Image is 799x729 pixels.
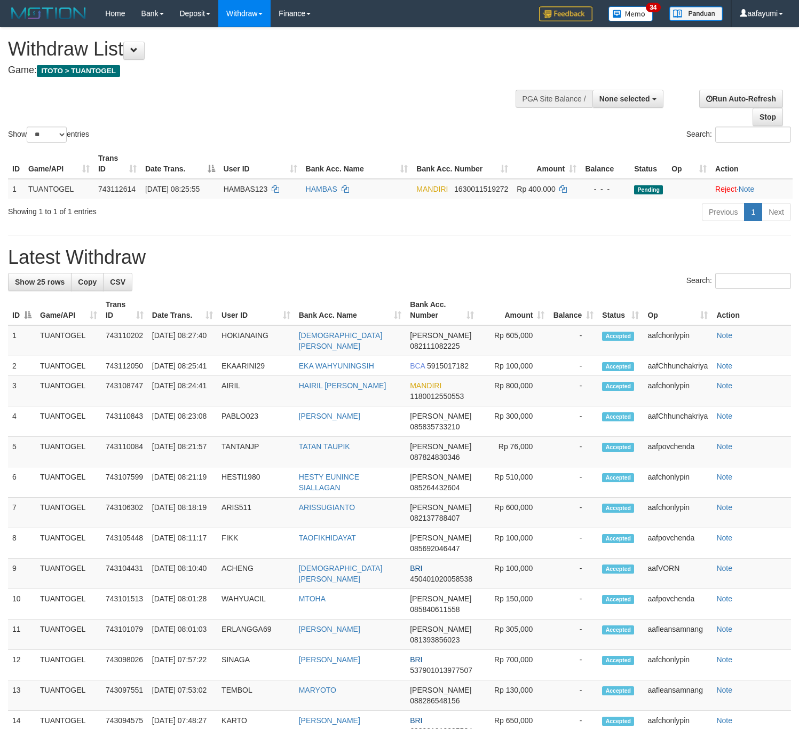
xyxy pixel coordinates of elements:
td: TUANTOGEL [36,467,101,498]
a: Note [716,594,732,603]
td: Rp 800,000 [478,376,549,406]
input: Search: [715,273,791,289]
td: aafchonlypin [643,467,712,498]
td: AIRIL [217,376,295,406]
span: Copy 088286548156 to clipboard [410,696,460,705]
td: 743101513 [101,589,148,620]
td: [DATE] 08:01:03 [148,620,217,650]
th: Amount: activate to sort column ascending [478,295,549,325]
a: Previous [702,203,745,221]
span: BCA [410,362,425,370]
a: Reject [715,185,737,193]
span: Copy 081393856023 to clipboard [410,636,460,644]
td: aafpovchenda [643,589,712,620]
td: [DATE] 08:21:19 [148,467,217,498]
td: - [549,620,598,650]
th: Action [711,148,793,179]
a: Next [762,203,791,221]
td: [DATE] 08:01:28 [148,589,217,620]
span: 743112614 [98,185,136,193]
th: Bank Acc. Name: activate to sort column ascending [302,148,413,179]
a: Note [716,655,732,664]
td: 743112050 [101,356,148,376]
input: Search: [715,127,791,143]
td: 743106302 [101,498,148,528]
td: [DATE] 08:21:57 [148,437,217,467]
td: [DATE] 07:57:22 [148,650,217,680]
a: Note [716,473,732,481]
a: 1 [744,203,762,221]
td: 743104431 [101,559,148,589]
td: TUANTOGEL [36,680,101,711]
th: ID: activate to sort column descending [8,295,36,325]
td: Rp 300,000 [478,406,549,437]
td: [DATE] 08:24:41 [148,376,217,406]
span: [PERSON_NAME] [410,625,471,633]
td: 743098026 [101,650,148,680]
th: Balance: activate to sort column ascending [549,295,598,325]
th: Amount: activate to sort column ascending [512,148,581,179]
td: - [549,498,598,528]
span: Copy 1180012550553 to clipboard [410,392,464,401]
span: Accepted [602,534,634,543]
label: Search: [686,127,791,143]
a: CSV [103,273,132,291]
td: TUANTOGEL [36,437,101,467]
td: ARIS511 [217,498,295,528]
th: Trans ID: activate to sort column ascending [101,295,148,325]
span: MANDIRI [416,185,448,193]
a: MARYOTO [299,686,336,694]
th: Status: activate to sort column ascending [598,295,643,325]
span: Copy 085692046447 to clipboard [410,544,460,553]
td: - [549,528,598,559]
td: - [549,376,598,406]
td: EKAARINI29 [217,356,295,376]
span: [PERSON_NAME] [410,686,471,694]
label: Search: [686,273,791,289]
span: Copy 085264432604 to clipboard [410,483,460,492]
a: MTOHA [299,594,326,603]
span: Copy 085835733210 to clipboard [410,422,460,431]
span: 34 [646,3,660,12]
td: PABLO023 [217,406,295,437]
a: EKA WAHYUNINGSIH [299,362,374,370]
a: [PERSON_NAME] [299,412,360,420]
a: Note [716,442,732,451]
td: ACHENG [217,559,295,589]
td: - [549,325,598,356]
span: Copy 087824830346 to clipboard [410,453,460,461]
span: [DATE] 08:25:55 [145,185,200,193]
td: 743107599 [101,467,148,498]
img: Button%20Memo.svg [608,6,653,21]
span: MANDIRI [410,381,441,390]
td: [DATE] 08:27:40 [148,325,217,356]
td: Rp 100,000 [478,528,549,559]
span: Copy 085840611558 to clipboard [410,605,460,614]
td: 3 [8,376,36,406]
button: None selected [592,90,663,108]
th: Balance [581,148,630,179]
a: [DEMOGRAPHIC_DATA][PERSON_NAME] [299,331,383,350]
td: 4 [8,406,36,437]
td: TUANTOGEL [36,498,101,528]
td: - [549,589,598,620]
span: [PERSON_NAME] [410,473,471,481]
span: CSV [110,278,125,286]
th: Game/API: activate to sort column ascending [24,148,94,179]
a: [PERSON_NAME] [299,716,360,725]
td: - [549,406,598,437]
a: ARISSUGIANTO [299,503,355,512]
h1: Withdraw List [8,38,522,60]
td: aafleansamnang [643,680,712,711]
td: · [711,179,793,199]
td: TUANTOGEL [36,376,101,406]
a: TAOFIKHIDAYAT [299,534,356,542]
td: 7 [8,498,36,528]
a: Note [716,503,732,512]
span: Accepted [602,443,634,452]
img: MOTION_logo.png [8,5,89,21]
a: Copy [71,273,104,291]
th: Status [630,148,667,179]
span: [PERSON_NAME] [410,503,471,512]
span: Copy 082111082225 to clipboard [410,342,460,350]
